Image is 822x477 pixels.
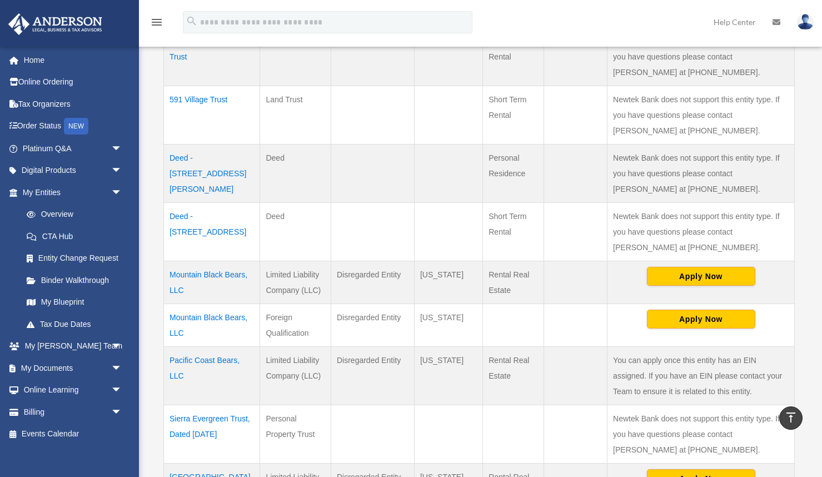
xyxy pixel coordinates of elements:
span: arrow_drop_down [111,335,133,358]
td: Short Term Rental [483,203,544,261]
img: User Pic [797,14,814,30]
img: Anderson Advisors Platinum Portal [5,13,106,35]
td: Newtek Bank does not support this entity type. If you have questions please contact [PERSON_NAME]... [607,405,795,464]
div: NEW [64,118,88,135]
i: menu [150,16,163,29]
a: menu [150,19,163,29]
i: search [186,15,198,27]
a: Events Calendar [8,423,139,445]
td: [US_STATE] [414,261,482,304]
td: You can apply once this entity has an EIN assigned. If you have an EIN please contact your Team t... [607,347,795,405]
a: My [PERSON_NAME] Teamarrow_drop_down [8,335,139,357]
span: arrow_drop_down [111,181,133,204]
td: 591 Village Trust [164,86,260,145]
a: CTA Hub [16,225,133,247]
span: arrow_drop_down [111,357,133,380]
a: Platinum Q&Aarrow_drop_down [8,137,139,160]
span: arrow_drop_down [111,401,133,424]
td: Mountain Black Bears, LLC [164,304,260,347]
td: Deed - [STREET_ADDRESS][PERSON_NAME] [164,145,260,203]
span: arrow_drop_down [111,137,133,160]
a: Online Ordering [8,71,139,93]
a: Tax Organizers [8,93,139,115]
td: Rental Real Estate [483,347,544,405]
td: Newtek Bank does not support this entity type. If you have questions please contact [PERSON_NAME]... [607,86,795,145]
button: Apply Now [647,310,755,329]
a: Tax Due Dates [16,313,133,335]
td: Deed [260,145,331,203]
td: Deed [260,203,331,261]
td: Land Trust [260,86,331,145]
td: 401 [PERSON_NAME] Trust [164,27,260,86]
td: Newtek Bank does not support this entity type. If you have questions please contact [PERSON_NAME]... [607,27,795,86]
td: Pacific Coast Bears, LLC [164,347,260,405]
span: arrow_drop_down [111,379,133,402]
td: Long Term Rental [483,27,544,86]
td: Disregarded Entity [331,304,414,347]
a: Online Learningarrow_drop_down [8,379,139,401]
td: [US_STATE] [414,347,482,405]
td: Rental Real Estate [483,261,544,304]
td: Sierra Evergreen Trust, Dated [DATE] [164,405,260,464]
td: Land Trust [260,27,331,86]
td: Newtek Bank does not support this entity type. If you have questions please contact [PERSON_NAME]... [607,203,795,261]
td: Limited Liability Company (LLC) [260,261,331,304]
td: Deed - [STREET_ADDRESS] [164,203,260,261]
a: Digital Productsarrow_drop_down [8,160,139,182]
a: Binder Walkthrough [16,269,133,291]
a: Entity Change Request [16,247,133,270]
a: My Blueprint [16,291,133,314]
a: My Documentsarrow_drop_down [8,357,139,379]
span: arrow_drop_down [111,160,133,182]
a: Billingarrow_drop_down [8,401,139,423]
td: Limited Liability Company (LLC) [260,347,331,405]
a: Home [8,49,139,71]
td: Mountain Black Bears, LLC [164,261,260,304]
td: Newtek Bank does not support this entity type. If you have questions please contact [PERSON_NAME]... [607,145,795,203]
td: Personal Property Trust [260,405,331,464]
td: Disregarded Entity [331,261,414,304]
i: vertical_align_top [784,411,798,424]
a: vertical_align_top [779,406,803,430]
td: Foreign Qualification [260,304,331,347]
td: Disregarded Entity [331,347,414,405]
a: Order StatusNEW [8,115,139,138]
td: Personal Residence [483,145,544,203]
a: My Entitiesarrow_drop_down [8,181,133,203]
button: Apply Now [647,267,755,286]
td: Short Term Rental [483,86,544,145]
a: Overview [16,203,128,226]
td: [US_STATE] [414,304,482,347]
